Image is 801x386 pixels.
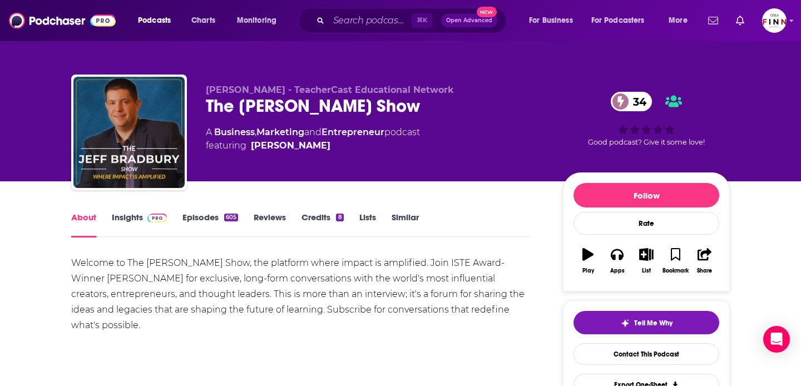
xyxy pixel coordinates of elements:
[147,214,167,222] img: Podchaser Pro
[224,214,238,221] div: 605
[573,241,602,281] button: Play
[642,268,651,274] div: List
[71,212,96,237] a: About
[309,8,517,33] div: Search podcasts, credits, & more...
[254,212,286,237] a: Reviews
[632,241,661,281] button: List
[130,12,185,29] button: open menu
[573,311,719,334] button: tell me why sparkleTell Me Why
[622,92,652,111] span: 34
[184,12,222,29] a: Charts
[191,13,215,28] span: Charts
[477,7,497,17] span: New
[255,127,256,137] span: ,
[661,12,701,29] button: open menu
[304,127,322,137] span: and
[182,212,238,237] a: Episodes605
[588,138,705,146] span: Good podcast? Give it some love!
[573,343,719,365] a: Contact This Podcast
[690,241,719,281] button: Share
[529,13,573,28] span: For Business
[112,212,167,237] a: InsightsPodchaser Pro
[138,13,171,28] span: Podcasts
[610,268,625,274] div: Apps
[71,255,530,333] div: Welcome to The [PERSON_NAME] Show, the platform where impact is amplified. Join ISTE Award-Winner...
[602,241,631,281] button: Apps
[669,13,688,28] span: More
[762,8,787,33] button: Show profile menu
[621,319,630,328] img: tell me why sparkle
[634,319,673,328] span: Tell Me Why
[521,12,587,29] button: open menu
[591,13,645,28] span: For Podcasters
[762,8,787,33] img: User Profile
[206,139,420,152] span: featuring
[584,12,661,29] button: open menu
[762,8,787,33] span: Logged in as FINNMadison
[763,326,790,353] div: Open Intercom Messenger
[301,212,343,237] a: Credits8
[229,12,291,29] button: open menu
[582,268,594,274] div: Play
[662,268,689,274] div: Bookmark
[214,127,255,137] a: Business
[563,85,730,154] div: 34Good podcast? Give it some love!
[73,77,185,188] img: The Jeff Bradbury Show
[256,127,304,137] a: Marketing
[206,126,420,152] div: A podcast
[329,12,412,29] input: Search podcasts, credits, & more...
[446,18,492,23] span: Open Advanced
[322,127,384,137] a: Entrepreneur
[9,10,116,31] img: Podchaser - Follow, Share and Rate Podcasts
[251,139,330,152] a: Jeff Bradbury
[206,85,454,95] span: [PERSON_NAME] - TeacherCast Educational Network
[704,11,723,30] a: Show notifications dropdown
[661,241,690,281] button: Bookmark
[611,92,652,111] a: 34
[731,11,749,30] a: Show notifications dropdown
[412,13,432,28] span: ⌘ K
[237,13,276,28] span: Monitoring
[392,212,419,237] a: Similar
[336,214,343,221] div: 8
[697,268,712,274] div: Share
[573,212,719,235] div: Rate
[359,212,376,237] a: Lists
[573,183,719,207] button: Follow
[441,14,497,27] button: Open AdvancedNew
